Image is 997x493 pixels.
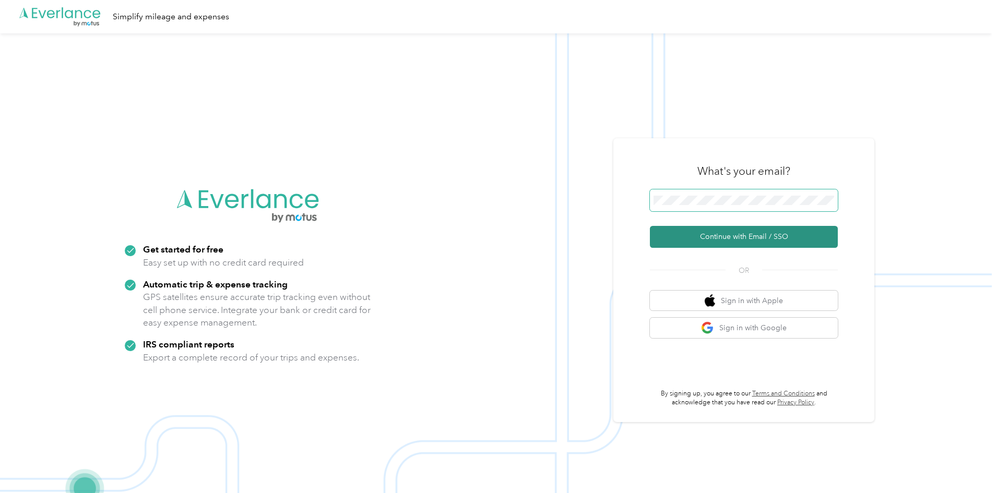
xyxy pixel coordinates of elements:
[752,390,815,398] a: Terms and Conditions
[650,389,838,407] p: By signing up, you agree to our and acknowledge that you have read our .
[650,291,838,311] button: apple logoSign in with Apple
[777,399,814,406] a: Privacy Policy
[726,265,762,276] span: OR
[705,294,715,307] img: apple logo
[650,226,838,248] button: Continue with Email / SSO
[143,351,359,364] p: Export a complete record of your trips and expenses.
[701,321,714,334] img: google logo
[143,339,234,350] strong: IRS compliant reports
[697,164,790,178] h3: What's your email?
[113,10,229,23] div: Simplify mileage and expenses
[143,279,288,290] strong: Automatic trip & expense tracking
[143,291,371,329] p: GPS satellites ensure accurate trip tracking even without cell phone service. Integrate your bank...
[650,318,838,338] button: google logoSign in with Google
[143,256,304,269] p: Easy set up with no credit card required
[143,244,223,255] strong: Get started for free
